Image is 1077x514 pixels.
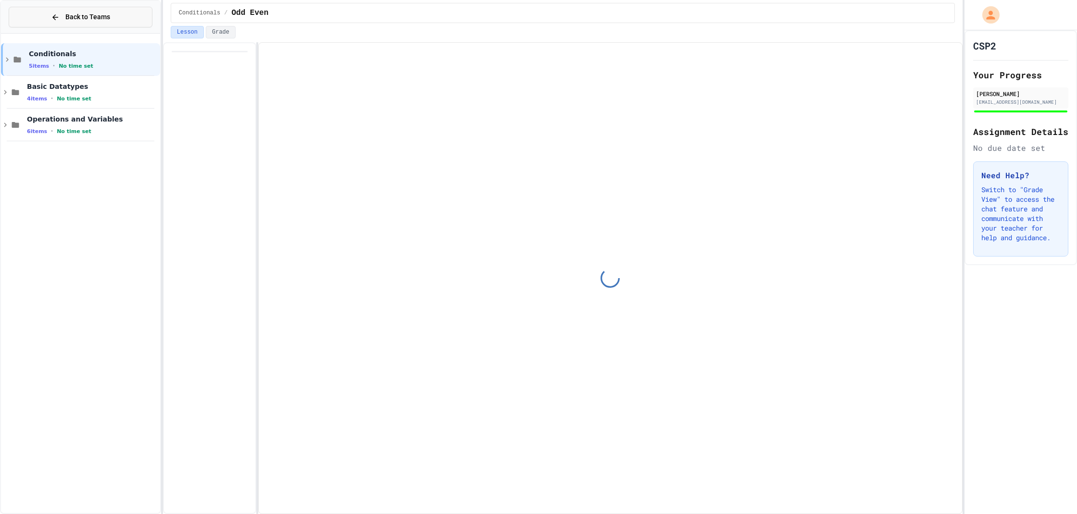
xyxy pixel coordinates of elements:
div: [PERSON_NAME] [976,89,1065,98]
span: • [53,62,55,70]
h2: Assignment Details [973,125,1068,138]
div: No due date set [973,142,1068,154]
div: My Account [972,4,1002,26]
span: Conditionals [29,49,158,58]
span: No time set [59,63,93,69]
span: Basic Datatypes [27,82,158,91]
span: Back to Teams [65,12,110,22]
span: / [224,9,227,17]
span: • [51,127,53,135]
span: Operations and Variables [27,115,158,123]
span: Odd Even [231,7,268,19]
span: 5 items [29,63,49,69]
span: • [51,95,53,102]
span: 6 items [27,128,47,135]
button: Back to Teams [9,7,152,27]
h2: Your Progress [973,68,1068,82]
span: 4 items [27,96,47,102]
span: Conditionals [179,9,220,17]
button: Lesson [171,26,204,38]
h3: Need Help? [981,170,1060,181]
span: No time set [57,96,91,102]
div: [EMAIL_ADDRESS][DOMAIN_NAME] [976,98,1065,106]
p: Switch to "Grade View" to access the chat feature and communicate with your teacher for help and ... [981,185,1060,243]
button: Grade [206,26,236,38]
span: No time set [57,128,91,135]
h1: CSP2 [973,39,996,52]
